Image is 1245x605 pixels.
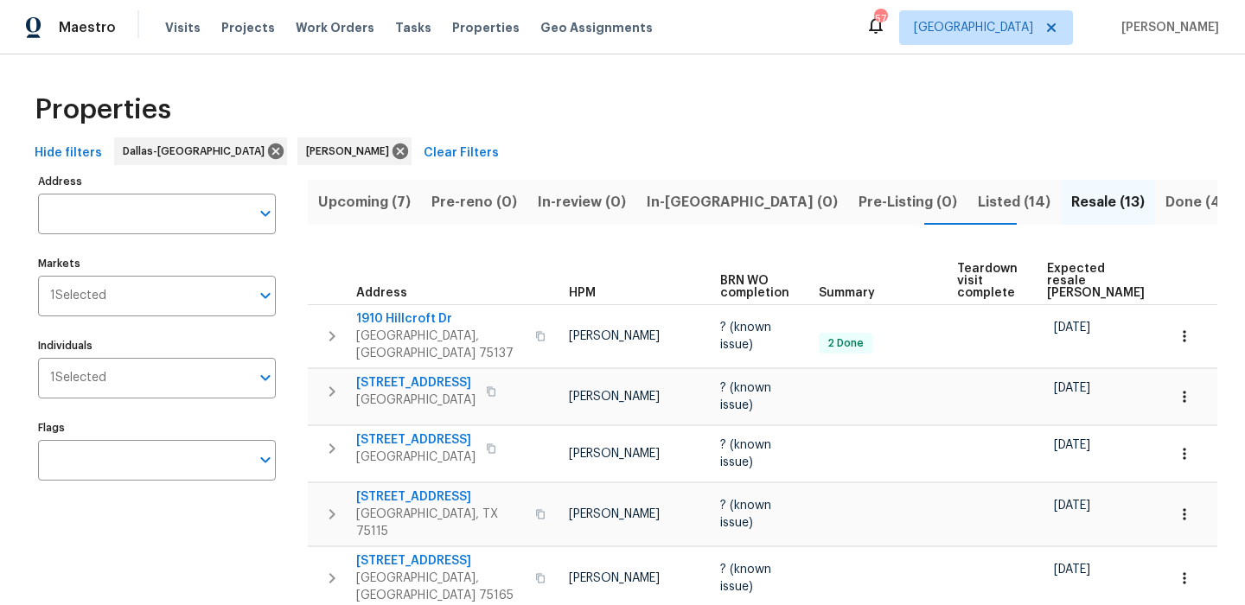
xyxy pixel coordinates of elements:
label: Address [38,176,276,187]
span: BRN WO completion [720,275,789,299]
span: [PERSON_NAME] [569,572,660,584]
span: [GEOGRAPHIC_DATA], TX 75115 [356,506,525,540]
span: [PERSON_NAME] [569,330,660,342]
span: [DATE] [1054,382,1090,394]
button: Open [253,201,278,226]
span: ? (known issue) [720,382,771,411]
span: [PERSON_NAME] [569,508,660,520]
span: Properties [35,101,171,118]
span: [GEOGRAPHIC_DATA] [914,19,1033,36]
button: Open [253,366,278,390]
label: Individuals [38,341,276,351]
span: [PERSON_NAME] [1114,19,1219,36]
span: Geo Assignments [540,19,653,36]
span: Pre-Listing (0) [859,190,957,214]
button: Open [253,283,278,308]
div: [PERSON_NAME] [297,137,412,165]
span: Clear Filters [424,143,499,164]
span: [GEOGRAPHIC_DATA] [356,392,476,409]
span: Dallas-[GEOGRAPHIC_DATA] [123,143,271,160]
span: Resale (13) [1071,190,1145,214]
div: Dallas-[GEOGRAPHIC_DATA] [114,137,287,165]
span: Work Orders [296,19,374,36]
span: Teardown visit complete [957,263,1018,299]
span: Properties [452,19,520,36]
span: [GEOGRAPHIC_DATA], [GEOGRAPHIC_DATA] 75137 [356,328,525,362]
span: ? (known issue) [720,439,771,468]
span: [STREET_ADDRESS] [356,552,525,570]
span: 1 Selected [50,289,106,303]
button: Clear Filters [417,137,506,169]
span: Visits [165,19,201,36]
span: [PERSON_NAME] [569,391,660,403]
button: Open [253,448,278,472]
span: [DATE] [1054,439,1090,451]
span: 1 Selected [50,371,106,385]
span: Maestro [59,19,116,36]
span: In-review (0) [538,190,626,214]
span: [DATE] [1054,564,1090,576]
span: [GEOGRAPHIC_DATA] [356,449,476,466]
span: [PERSON_NAME] [569,448,660,460]
span: [DATE] [1054,500,1090,512]
label: Markets [38,258,276,269]
div: 57 [874,10,886,28]
span: [STREET_ADDRESS] [356,488,525,506]
span: Upcoming (7) [318,190,411,214]
span: ? (known issue) [720,564,771,593]
span: 2 Done [820,336,871,351]
span: Expected resale [PERSON_NAME] [1047,263,1145,299]
span: ? (known issue) [720,500,771,529]
span: [GEOGRAPHIC_DATA], [GEOGRAPHIC_DATA] 75165 [356,570,525,604]
span: [PERSON_NAME] [306,143,396,160]
span: HPM [569,287,596,299]
span: Tasks [395,22,431,34]
span: ? (known issue) [720,322,771,351]
button: Hide filters [28,137,109,169]
span: Pre-reno (0) [431,190,517,214]
span: Listed (14) [978,190,1050,214]
span: Summary [819,287,875,299]
span: Address [356,287,407,299]
span: In-[GEOGRAPHIC_DATA] (0) [647,190,838,214]
span: Projects [221,19,275,36]
span: [DATE] [1054,322,1090,334]
label: Flags [38,423,276,433]
span: [STREET_ADDRESS] [356,374,476,392]
span: [STREET_ADDRESS] [356,431,476,449]
span: Done (401) [1165,190,1242,214]
span: Hide filters [35,143,102,164]
span: 1910 Hillcroft Dr [356,310,525,328]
